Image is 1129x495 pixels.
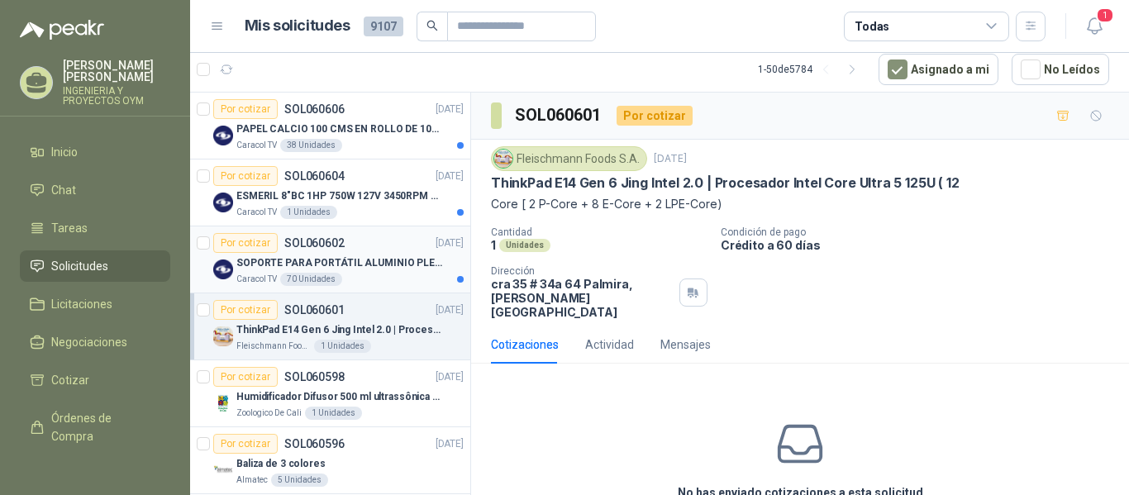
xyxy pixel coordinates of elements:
[491,277,673,319] p: cra 35 # 34a 64 Palmira , [PERSON_NAME][GEOGRAPHIC_DATA]
[436,169,464,184] p: [DATE]
[436,302,464,318] p: [DATE]
[51,143,78,161] span: Inicio
[660,336,711,354] div: Mensajes
[213,166,278,186] div: Por cotizar
[491,146,647,171] div: Fleischmann Foods S.A.
[491,336,559,354] div: Cotizaciones
[284,103,345,115] p: SOL060606
[190,93,470,159] a: Por cotizarSOL060606[DATE] Company LogoPAPEL CALCIO 100 CMS EN ROLLO DE 100 GRCaracol TV38 Unidades
[51,257,108,275] span: Solicitudes
[190,226,470,293] a: Por cotizarSOL060602[DATE] Company LogoSOPORTE PARA PORTÁTIL ALUMINIO PLEGABLE VTACaracol TV70 Un...
[284,237,345,249] p: SOL060602
[491,238,496,252] p: 1
[284,371,345,383] p: SOL060598
[494,150,512,168] img: Company Logo
[1079,12,1109,41] button: 1
[436,369,464,385] p: [DATE]
[190,427,470,494] a: Por cotizarSOL060596[DATE] Company LogoBaliza de 3 coloresAlmatec5 Unidades
[236,456,326,472] p: Baliza de 3 colores
[63,59,170,83] p: [PERSON_NAME] [PERSON_NAME]
[213,326,233,346] img: Company Logo
[190,360,470,427] a: Por cotizarSOL060598[DATE] Company LogoHumidificador Difusor 500 ml ultrassônica Residencial Ultr...
[499,239,550,252] div: Unidades
[236,255,442,271] p: SOPORTE PARA PORTÁTIL ALUMINIO PLEGABLE VTA
[284,304,345,316] p: SOL060601
[491,174,960,192] p: ThinkPad E14 Gen 6 Jing Intel 2.0 | Procesador Intel Core Ultra 5 125U ( 12
[585,336,634,354] div: Actividad
[236,407,302,420] p: Zoologico De Cali
[20,20,104,40] img: Logo peakr
[236,206,277,219] p: Caracol TV
[491,226,707,238] p: Cantidad
[855,17,889,36] div: Todas
[20,136,170,168] a: Inicio
[51,295,112,313] span: Licitaciones
[364,17,403,36] span: 9107
[213,99,278,119] div: Por cotizar
[436,236,464,251] p: [DATE]
[190,159,470,226] a: Por cotizarSOL060604[DATE] Company LogoESMERIL 8"BC 1HP 750W 127V 3450RPM URREACaracol TV1 Unidades
[1096,7,1114,23] span: 1
[213,233,278,253] div: Por cotizar
[280,206,337,219] div: 1 Unidades
[236,121,442,137] p: PAPEL CALCIO 100 CMS EN ROLLO DE 100 GR
[20,364,170,396] a: Cotizar
[213,460,233,480] img: Company Logo
[314,340,371,353] div: 1 Unidades
[515,102,603,128] h3: SOL060601
[721,238,1122,252] p: Crédito a 60 días
[51,181,76,199] span: Chat
[236,340,311,353] p: Fleischmann Foods S.A.
[20,402,170,452] a: Órdenes de Compra
[20,288,170,320] a: Licitaciones
[879,54,998,85] button: Asignado a mi
[280,273,342,286] div: 70 Unidades
[436,436,464,452] p: [DATE]
[491,195,1109,213] p: Core [ 2 P-Core + 8 E-Core + 2 LPE-Core)
[213,300,278,320] div: Por cotizar
[236,322,442,338] p: ThinkPad E14 Gen 6 Jing Intel 2.0 | Procesador Intel Core Ultra 5 125U ( 12
[236,188,442,204] p: ESMERIL 8"BC 1HP 750W 127V 3450RPM URREA
[280,139,342,152] div: 38 Unidades
[654,151,687,167] p: [DATE]
[20,250,170,282] a: Solicitudes
[51,219,88,237] span: Tareas
[51,409,155,445] span: Órdenes de Compra
[20,326,170,358] a: Negociaciones
[436,102,464,117] p: [DATE]
[758,56,865,83] div: 1 - 50 de 5784
[213,126,233,145] img: Company Logo
[190,293,470,360] a: Por cotizarSOL060601[DATE] Company LogoThinkPad E14 Gen 6 Jing Intel 2.0 | Procesador Intel Core ...
[617,106,693,126] div: Por cotizar
[236,139,277,152] p: Caracol TV
[63,86,170,106] p: INGENIERIA Y PROYECTOS OYM
[236,389,442,405] p: Humidificador Difusor 500 ml ultrassônica Residencial Ultrassônico 500ml con voltaje de blanco
[213,259,233,279] img: Company Logo
[236,273,277,286] p: Caracol TV
[20,174,170,206] a: Chat
[271,474,328,487] div: 5 Unidades
[20,212,170,244] a: Tareas
[721,226,1122,238] p: Condición de pago
[305,407,362,420] div: 1 Unidades
[1012,54,1109,85] button: No Leídos
[426,20,438,31] span: search
[213,367,278,387] div: Por cotizar
[51,371,89,389] span: Cotizar
[51,333,127,351] span: Negociaciones
[213,193,233,212] img: Company Logo
[491,265,673,277] p: Dirección
[284,170,345,182] p: SOL060604
[213,393,233,413] img: Company Logo
[245,14,350,38] h1: Mis solicitudes
[284,438,345,450] p: SOL060596
[213,434,278,454] div: Por cotizar
[236,474,268,487] p: Almatec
